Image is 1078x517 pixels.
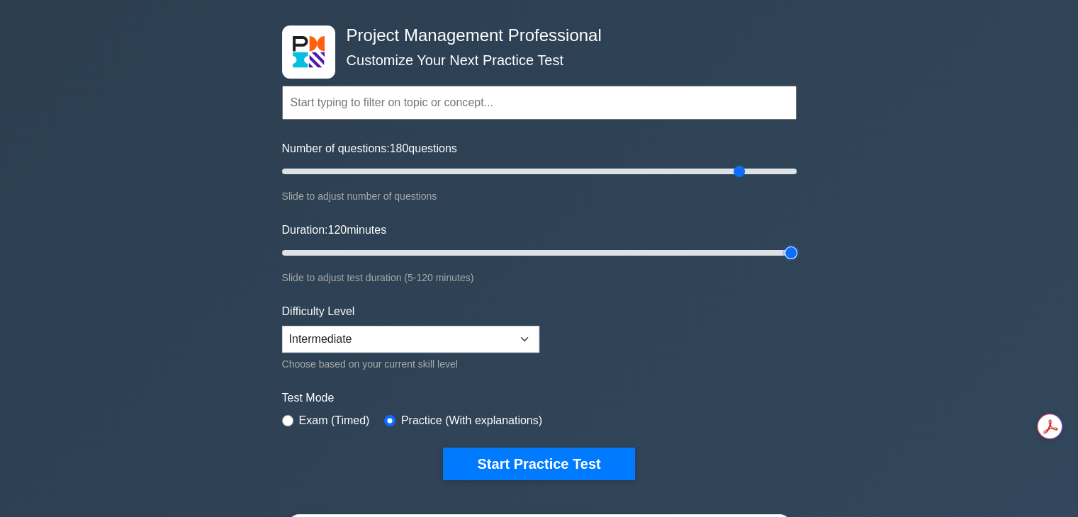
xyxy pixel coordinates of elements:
label: Duration: minutes [282,222,387,239]
span: 120 [327,224,347,236]
button: Start Practice Test [443,448,634,480]
div: Slide to adjust number of questions [282,188,797,205]
label: Test Mode [282,390,797,407]
span: 180 [390,142,409,154]
input: Start typing to filter on topic or concept... [282,86,797,120]
div: Choose based on your current skill level [282,356,539,373]
label: Number of questions: questions [282,140,457,157]
div: Slide to adjust test duration (5-120 minutes) [282,269,797,286]
label: Exam (Timed) [299,412,370,429]
h4: Project Management Professional [341,25,727,46]
label: Practice (With explanations) [401,412,542,429]
label: Difficulty Level [282,303,355,320]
